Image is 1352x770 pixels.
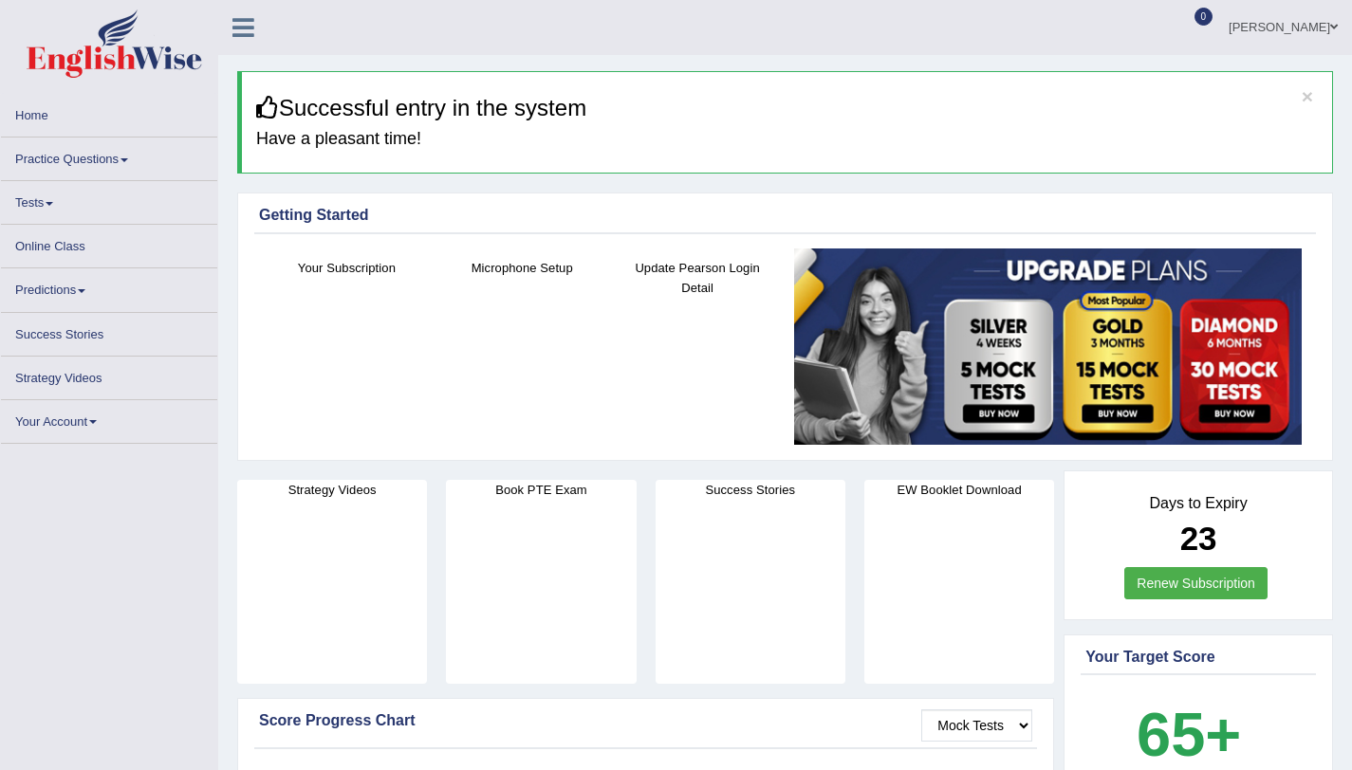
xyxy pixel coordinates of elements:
a: Your Account [1,400,217,437]
a: Tests [1,181,217,218]
a: Success Stories [1,313,217,350]
h4: Update Pearson Login Detail [620,258,776,298]
div: Score Progress Chart [259,709,1032,732]
h4: Success Stories [656,480,845,500]
a: Practice Questions [1,137,217,174]
h4: Days to Expiry [1085,495,1311,512]
span: 0 [1195,8,1213,26]
a: Renew Subscription [1124,567,1268,599]
h4: EW Booklet Download [864,480,1054,500]
a: Online Class [1,225,217,262]
a: Predictions [1,268,217,305]
h4: Microphone Setup [444,258,601,278]
a: Strategy Videos [1,357,217,394]
h3: Successful entry in the system [256,96,1318,120]
h4: Your Subscription [269,258,425,278]
b: 23 [1180,520,1217,557]
a: Home [1,94,217,131]
h4: Have a pleasant time! [256,130,1318,149]
img: small5.jpg [794,248,1302,445]
h4: Book PTE Exam [446,480,636,500]
button: × [1302,86,1313,106]
h4: Strategy Videos [237,480,427,500]
div: Your Target Score [1085,646,1311,669]
div: Getting Started [259,204,1311,227]
b: 65+ [1137,700,1241,769]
